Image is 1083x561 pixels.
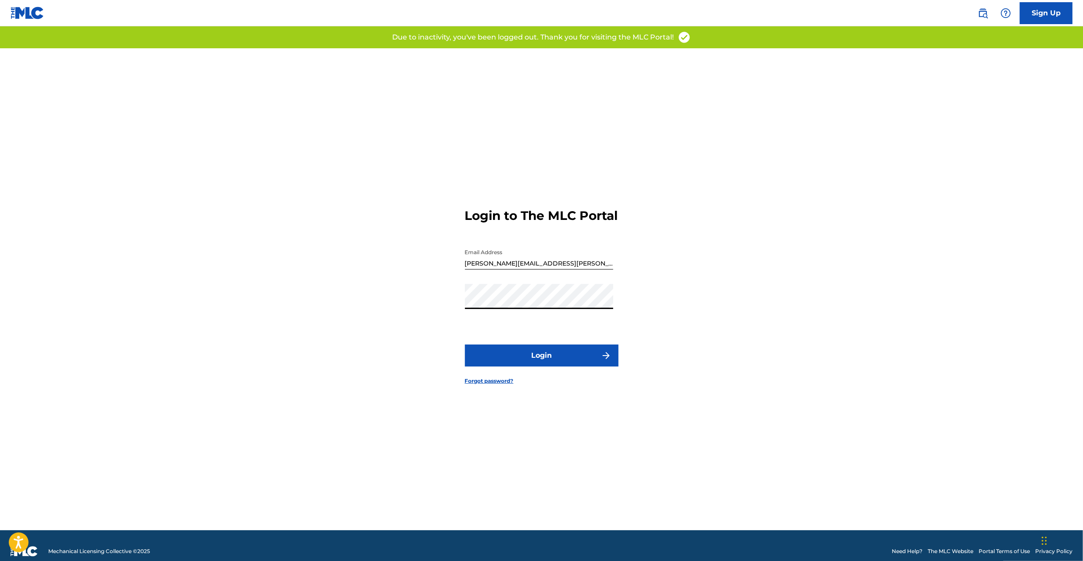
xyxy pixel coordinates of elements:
p: Due to inactivity, you've been logged out. Thank you for visiting the MLC Portal! [393,32,674,43]
a: Forgot password? [465,377,514,385]
img: help [1001,8,1011,18]
a: Portal Terms of Use [979,547,1030,555]
img: access [678,31,691,44]
iframe: Chat Widget [1039,519,1083,561]
div: Drag [1042,528,1047,554]
img: search [978,8,988,18]
img: f7272a7cc735f4ea7f67.svg [601,350,611,361]
img: MLC Logo [11,7,44,19]
div: Help [997,4,1015,22]
a: Need Help? [892,547,922,555]
h3: Login to The MLC Portal [465,208,618,223]
a: Public Search [974,4,992,22]
a: Sign Up [1020,2,1072,24]
a: Privacy Policy [1035,547,1072,555]
img: logo [11,546,38,557]
button: Login [465,345,618,367]
a: The MLC Website [928,547,973,555]
span: Mechanical Licensing Collective © 2025 [48,547,150,555]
